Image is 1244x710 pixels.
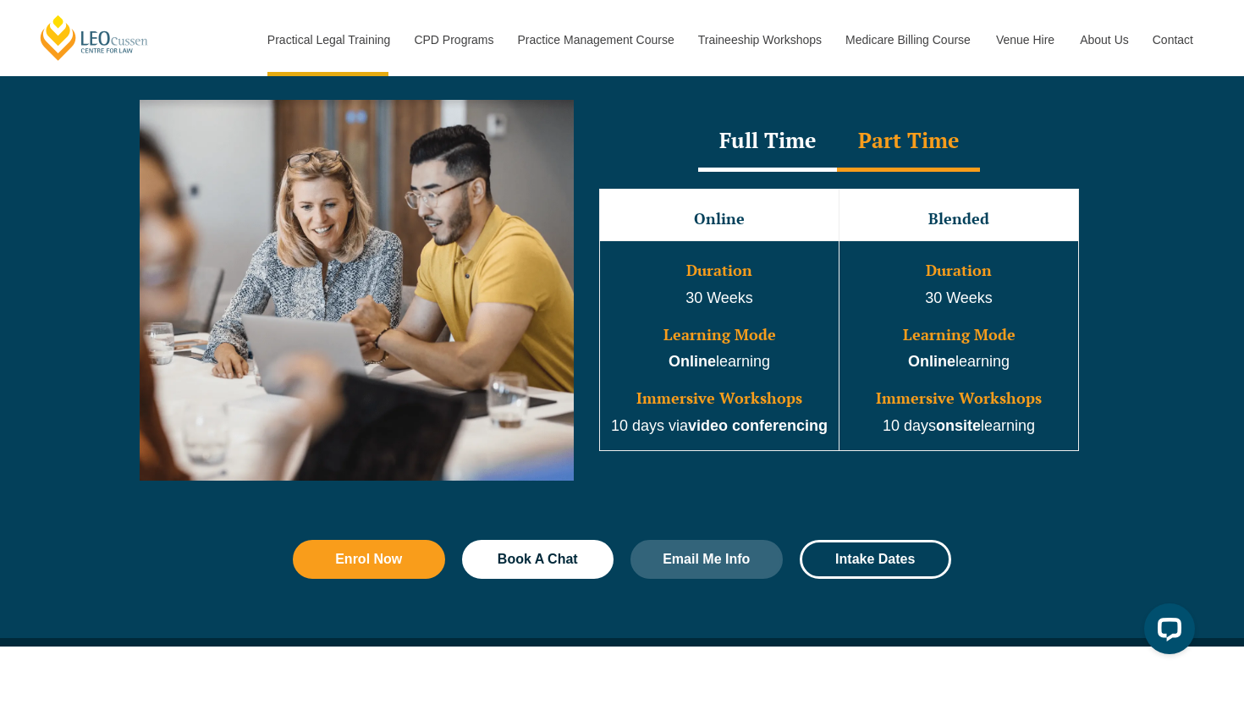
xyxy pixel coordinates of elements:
strong: onsite [936,417,981,434]
a: Intake Dates [800,540,952,579]
h3: Online [602,211,837,228]
h3: Duration [602,262,837,279]
h3: Learning Mode [841,327,1076,344]
strong: video conferencing [688,417,828,434]
a: Book A Chat [462,540,614,579]
p: learning [841,351,1076,373]
a: Medicare Billing Course [833,3,983,76]
p: 30 Weeks [841,288,1076,310]
h3: Immersive Workshops [841,390,1076,407]
a: Contact [1140,3,1206,76]
strong: Online [669,353,716,370]
p: 30 Weeks [602,288,837,310]
a: Practical Legal Training [255,3,402,76]
a: Enrol Now [293,540,445,579]
div: Part Time [837,113,980,172]
span: Book A Chat [498,553,578,566]
a: Practice Management Course [505,3,685,76]
a: [PERSON_NAME] Centre for Law [38,14,151,62]
h3: Immersive Workshops [602,390,837,407]
a: Traineeship Workshops [685,3,833,76]
a: CPD Programs [401,3,504,76]
a: Email Me Info [630,540,783,579]
span: Email Me Info [663,553,750,566]
p: learning [602,351,837,373]
h3: Blended [841,211,1076,228]
p: 10 days learning [841,416,1076,438]
span: Intake Dates [835,553,915,566]
p: 10 days via [602,416,837,438]
span: Enrol Now [335,553,402,566]
iframe: LiveChat chat widget [1131,597,1202,668]
h3: Learning Mode [602,327,837,344]
strong: Online [908,353,955,370]
a: About Us [1067,3,1140,76]
div: Full Time [698,113,837,172]
a: Venue Hire [983,3,1067,76]
h3: Duration [841,262,1076,279]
